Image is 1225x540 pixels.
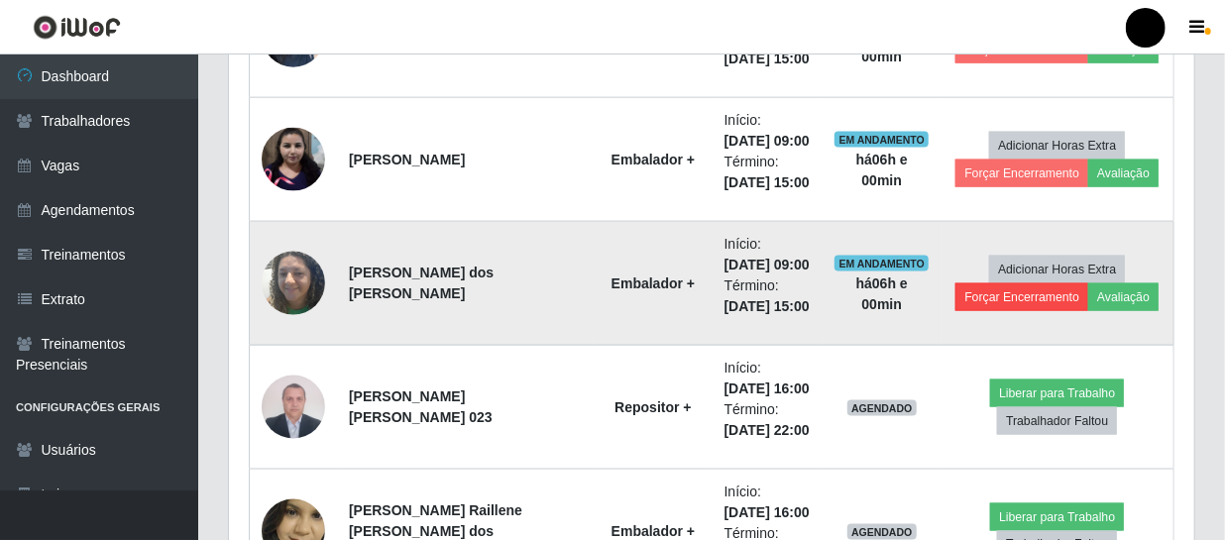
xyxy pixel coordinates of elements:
strong: Embalador + [612,152,695,167]
strong: Repositor + [614,399,691,415]
li: Início: [724,482,811,523]
li: Término: [724,399,811,441]
li: Início: [724,358,811,399]
strong: [PERSON_NAME] dos [PERSON_NAME] [349,265,494,301]
strong: [PERSON_NAME] [349,152,465,167]
img: 1725571179961.jpeg [262,128,325,191]
strong: Embalador + [612,275,695,291]
li: Início: [724,234,811,275]
img: 1707920397875.jpeg [262,365,325,449]
time: [DATE] 16:00 [724,504,810,520]
img: 1736128144098.jpeg [262,241,325,325]
strong: [PERSON_NAME] [PERSON_NAME] 023 [349,388,493,425]
button: Adicionar Horas Extra [989,256,1125,283]
time: [DATE] 15:00 [724,174,810,190]
button: Avaliação [1088,160,1159,187]
span: EM ANDAMENTO [835,132,929,148]
strong: há 06 h e 00 min [856,275,908,312]
strong: há 06 h e 00 min [856,152,908,188]
button: Adicionar Horas Extra [989,132,1125,160]
time: [DATE] 09:00 [724,133,810,149]
li: Início: [724,110,811,152]
span: AGENDADO [847,400,917,416]
button: Avaliação [1088,283,1159,311]
button: Trabalhador Faltou [997,407,1117,435]
strong: Embalador + [612,523,695,539]
span: AGENDADO [847,524,917,540]
time: [DATE] 15:00 [724,51,810,66]
button: Forçar Encerramento [955,160,1088,187]
time: [DATE] 09:00 [724,257,810,272]
time: [DATE] 16:00 [724,380,810,396]
img: CoreUI Logo [33,15,121,40]
time: [DATE] 15:00 [724,298,810,314]
time: [DATE] 22:00 [724,422,810,438]
button: Liberar para Trabalho [990,503,1124,531]
strong: há 06 h e 00 min [856,28,908,64]
li: Término: [724,152,811,193]
button: Forçar Encerramento [955,283,1088,311]
button: Liberar para Trabalho [990,379,1124,407]
li: Término: [724,275,811,317]
span: EM ANDAMENTO [835,256,929,271]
